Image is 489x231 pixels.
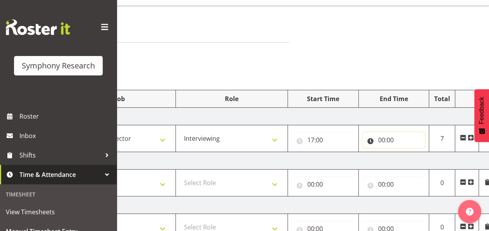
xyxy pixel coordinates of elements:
[19,110,113,122] span: Roster
[478,97,485,124] span: Feedback
[19,130,113,142] span: Inbox
[466,208,473,215] img: help-xxl-2.png
[68,94,172,103] div: Job
[363,94,425,103] div: End Time
[292,177,354,192] input: Click to select...
[429,170,455,196] td: 0
[19,169,101,180] span: Time & Attendance
[474,89,489,142] button: Feedback - Show survey
[363,132,425,148] input: Click to select...
[6,206,111,218] span: View Timesheets
[2,202,115,222] a: View Timesheets
[6,19,70,35] img: Rosterit website logo
[292,132,354,148] input: Click to select...
[429,125,455,152] td: 7
[19,149,101,161] span: Shifts
[22,60,95,72] div: Symphony Research
[180,94,284,103] div: Role
[292,94,354,103] div: Start Time
[433,94,451,103] div: Total
[363,177,425,192] input: Click to select...
[2,186,115,202] div: Timesheet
